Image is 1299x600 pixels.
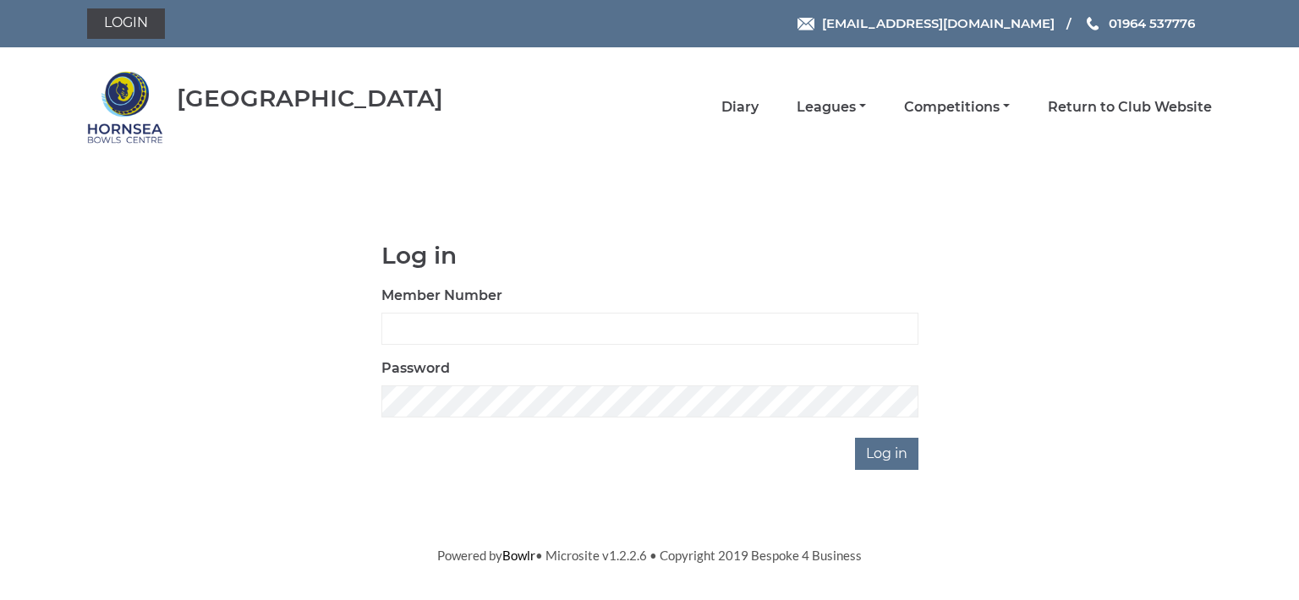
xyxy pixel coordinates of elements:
[437,548,862,563] span: Powered by • Microsite v1.2.2.6 • Copyright 2019 Bespoke 4 Business
[1087,17,1099,30] img: Phone us
[1109,15,1195,31] span: 01964 537776
[1048,98,1212,117] a: Return to Club Website
[381,358,450,379] label: Password
[381,243,918,269] h1: Log in
[904,98,1010,117] a: Competitions
[855,438,918,470] input: Log in
[177,85,443,112] div: [GEOGRAPHIC_DATA]
[797,18,814,30] img: Email
[797,98,866,117] a: Leagues
[87,8,165,39] a: Login
[822,15,1055,31] span: [EMAIL_ADDRESS][DOMAIN_NAME]
[721,98,759,117] a: Diary
[87,69,163,145] img: Hornsea Bowls Centre
[502,548,535,563] a: Bowlr
[381,286,502,306] label: Member Number
[1084,14,1195,33] a: Phone us 01964 537776
[797,14,1055,33] a: Email [EMAIL_ADDRESS][DOMAIN_NAME]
